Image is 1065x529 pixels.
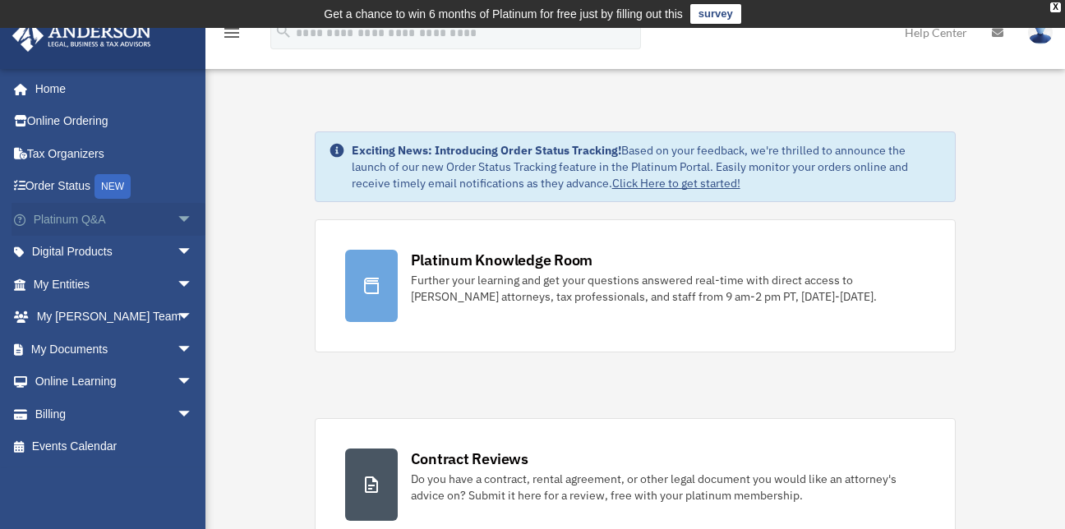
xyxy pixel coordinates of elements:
a: My Entitiesarrow_drop_down [12,268,218,301]
div: NEW [95,174,131,199]
a: menu [222,29,242,43]
a: My [PERSON_NAME] Teamarrow_drop_down [12,301,218,333]
a: Click Here to get started! [612,176,740,191]
span: arrow_drop_down [177,236,210,269]
span: arrow_drop_down [177,203,210,237]
div: close [1050,2,1061,12]
a: Home [12,72,210,105]
img: Anderson Advisors Platinum Portal [7,20,156,52]
a: Tax Organizers [12,137,218,170]
i: search [274,22,293,40]
span: arrow_drop_down [177,366,210,399]
a: Online Ordering [12,105,218,138]
div: Based on your feedback, we're thrilled to announce the launch of our new Order Status Tracking fe... [352,142,943,191]
div: Further your learning and get your questions answered real-time with direct access to [PERSON_NAM... [411,272,926,305]
a: Events Calendar [12,430,218,463]
img: User Pic [1028,21,1053,44]
strong: Exciting News: Introducing Order Status Tracking! [352,143,621,158]
span: arrow_drop_down [177,398,210,431]
span: arrow_drop_down [177,301,210,334]
div: Platinum Knowledge Room [411,250,593,270]
a: Billingarrow_drop_down [12,398,218,430]
a: Digital Productsarrow_drop_down [12,236,218,269]
div: Contract Reviews [411,448,528,469]
a: Online Learningarrow_drop_down [12,366,218,398]
a: My Documentsarrow_drop_down [12,333,218,366]
a: Platinum Q&Aarrow_drop_down [12,203,218,236]
a: survey [690,4,741,24]
a: Platinum Knowledge Room Further your learning and get your questions answered real-time with dire... [315,219,957,352]
div: Get a chance to win 6 months of Platinum for free just by filling out this [324,4,683,24]
span: arrow_drop_down [177,333,210,366]
a: Order StatusNEW [12,170,218,204]
div: Do you have a contract, rental agreement, or other legal document you would like an attorney's ad... [411,471,926,504]
span: arrow_drop_down [177,268,210,301]
i: menu [222,23,242,43]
